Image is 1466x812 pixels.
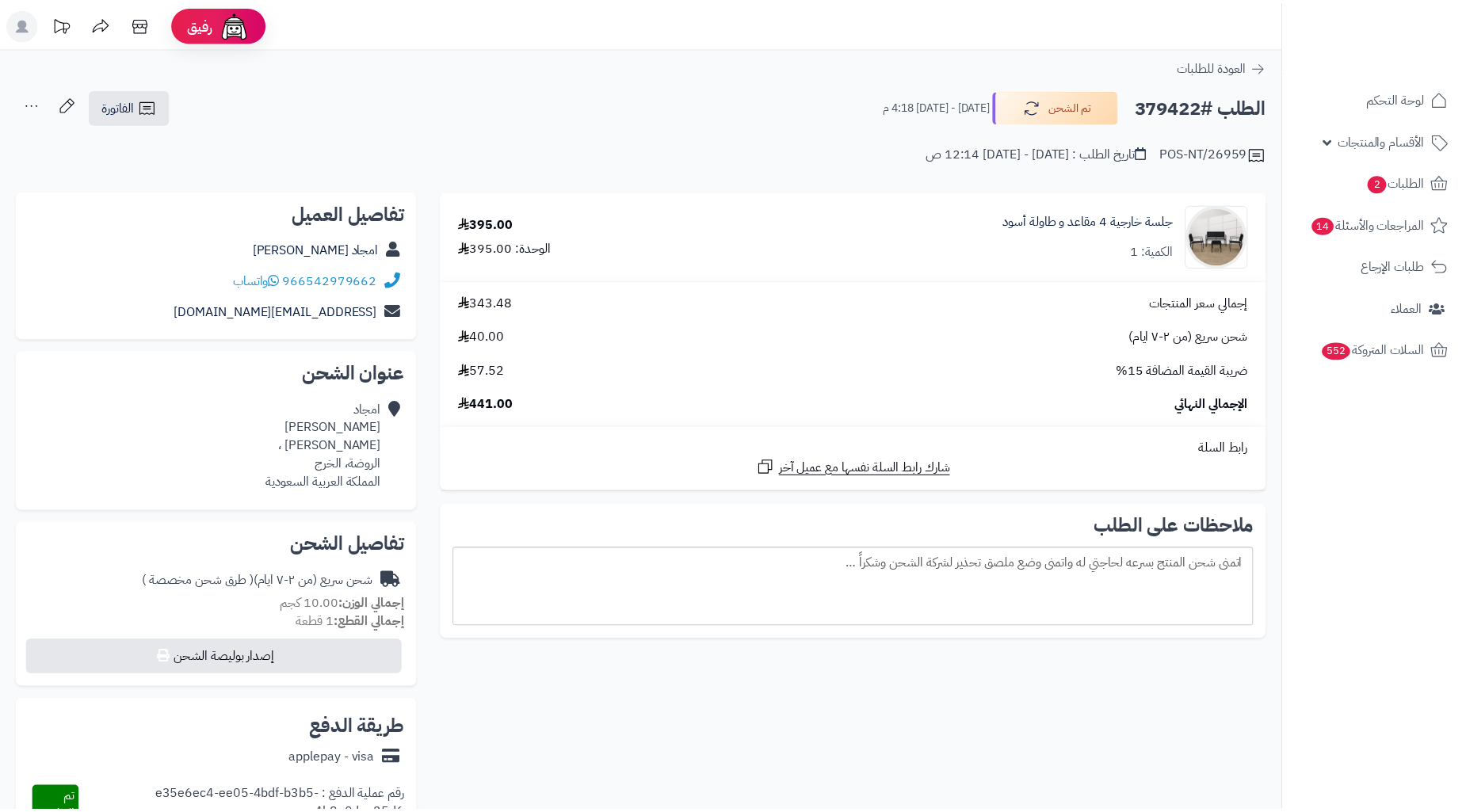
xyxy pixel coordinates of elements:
[1185,395,1258,414] span: الإجمالي النهائي
[298,614,407,633] small: 1 قطعة
[1372,255,1437,277] span: طلبات الإرجاع
[254,240,381,259] a: امجاد [PERSON_NAME]
[189,14,214,33] span: رفيق
[1125,362,1258,380] span: ضريبة القيمة المضافة 15%
[1334,342,1362,360] span: 552
[1378,87,1437,109] span: لوحة التحكم
[1187,57,1277,76] a: العودة للطلبات
[1403,297,1434,319] span: العملاء
[462,215,517,233] div: 395.00
[29,536,407,555] h2: تفاصيل الشحن
[282,596,407,615] small: 10.00 كجم
[891,98,998,114] small: [DATE] - [DATE] 4:18 م
[933,144,1155,162] div: تاريخ الطلب : [DATE] - [DATE] 12:14 ص
[268,401,384,491] div: امجاد [PERSON_NAME] [PERSON_NAME] ، الروضة، الخرج المملكة العربية السعودية
[341,596,407,615] strong: إجمالي الوزن:
[29,364,407,383] h2: عنوان الشحن
[26,641,405,676] button: إصدار بوليصة الشحن
[456,548,1264,627] div: اتمنى شحن المنتج بسرعه لحاجتي له واتمنى وضع ملصق تحذير لشركة الشحن وشكراً …
[143,573,376,591] div: شحن سريع (من ٢-٧ ايام)
[450,440,1270,458] div: رابط السلة
[1144,90,1277,123] h2: الطلب #379422
[462,395,517,414] span: 441.00
[462,362,508,380] span: 57.52
[143,572,255,591] span: ( طرق شحن مخصصة )
[1159,294,1258,312] span: إجمالي سعر المنتجات
[456,517,1264,536] h2: ملاحظات على الطلب
[462,294,516,312] span: 343.48
[462,328,508,346] span: 40.00
[1380,174,1399,192] span: 2
[1332,339,1437,361] span: السلات المتروكة
[1323,216,1346,234] span: 14
[1011,212,1183,230] a: جلسة خارجية 4 مقاعد و طاولة أسود
[175,302,380,321] a: [EMAIL_ADDRESS][DOMAIN_NAME]
[1138,328,1258,346] span: شحن سريع (من ٢-٧ ايام)
[1371,40,1464,74] img: logo-2.png
[102,97,135,116] span: الفاتورة
[1350,129,1437,151] span: الأقسام والمنتجات
[29,204,407,223] h2: تفاصيل العميل
[785,459,958,478] span: شارك رابط السلة نفسها مع عميل آخر
[291,751,377,769] div: applepay - visa
[762,458,958,478] a: شارك رابط السلة نفسها مع عميل آخر
[336,614,407,633] strong: إجمالي القطع:
[1170,144,1277,163] div: POS-NT/26959
[220,8,252,40] img: ai-face.png
[462,239,555,257] div: الوحدة: 395.00
[311,719,407,738] h2: طريقة الدفع
[1378,171,1437,193] span: الطلبات
[1001,90,1128,123] button: تم الشحن
[1140,242,1183,261] div: الكمية: 1
[284,271,380,290] a: 966542979662
[1187,57,1257,76] span: العودة للطلبات
[90,89,170,124] a: الفاتورة
[1322,213,1437,235] span: المراجعات والأسئلة
[42,8,82,44] a: تحديثات المنصة
[1196,204,1258,268] img: 1752406678-1-90x90.jpg
[235,271,281,290] a: واتساب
